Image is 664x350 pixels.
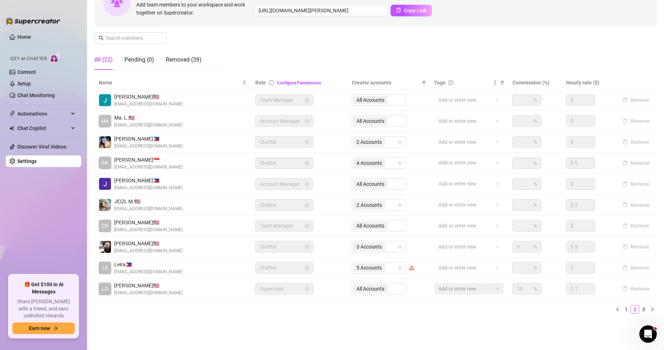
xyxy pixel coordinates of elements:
[640,305,648,313] a: 3
[396,8,401,13] span: copy
[9,126,14,131] img: Chat Copilot
[269,80,274,85] span: info-circle
[356,159,382,167] span: 4 Accounts
[102,222,108,230] span: CH
[409,265,414,270] span: warning
[102,159,108,167] span: PA
[277,80,321,86] a: Configure Permissions
[356,201,382,209] span: 2 Accounts
[17,144,66,150] a: Discover Viral Videos
[305,98,309,102] span: lock
[114,289,182,296] span: [EMAIL_ADDRESS][DOMAIN_NAME]
[17,92,55,98] a: Chat Monitoring
[260,116,309,126] span: Account Manager
[17,122,69,134] span: Chat Copilot
[352,79,419,87] span: Creator accounts
[260,220,309,231] span: Team Manager
[99,94,111,106] img: Jodi
[10,55,47,62] span: Izzy AI Chatter
[260,283,309,294] span: Supervisor
[260,200,309,211] span: Chatter
[17,158,37,164] a: Settings
[613,305,622,314] li: Previous Page
[620,263,652,272] button: Remove
[639,305,648,314] li: 3
[114,226,182,233] span: [EMAIL_ADDRESS][DOMAIN_NAME]
[99,178,111,190] img: John Lhester
[114,261,182,268] span: Leira 🇵🇭
[166,55,202,64] div: Removed (39)
[631,305,639,314] li: 2
[99,241,111,253] img: john kenneth santillan
[391,5,432,16] button: Copy Link
[639,325,657,343] iframe: Intercom live chat
[136,1,251,17] span: Add team members to your workspace and work together on Supercreator.
[620,180,652,188] button: Remove
[500,80,504,85] span: filter
[305,119,309,123] span: lock
[114,143,182,150] span: [EMAIL_ADDRESS][DOMAIN_NAME]
[260,262,309,273] span: Chatter
[17,81,31,87] a: Setup
[53,326,58,331] span: arrow-right
[94,76,251,90] th: Name
[114,247,182,254] span: [EMAIL_ADDRESS][DOMAIN_NAME]
[260,95,309,105] span: Team Manager
[620,138,652,146] button: Remove
[356,264,382,272] span: 5 Accounts
[434,79,445,87] span: Tags
[305,266,309,270] span: lock
[114,114,182,122] span: Ma. L. 🇺🇸
[114,282,182,289] span: [PERSON_NAME] 🇺🇸
[114,239,182,247] span: [PERSON_NAME] 🇺🇸
[29,325,50,331] span: Earn now
[305,140,309,144] span: lock
[12,322,75,334] button: Earn nowarrow-right
[648,305,657,314] li: Next Page
[114,218,182,226] span: [PERSON_NAME] 🇺🇸
[17,34,31,40] a: Home
[6,17,60,25] img: logo-BBDzfeDw.svg
[398,203,402,207] span: team
[398,266,402,270] span: team
[114,184,182,191] span: [EMAIL_ADDRESS][DOMAIN_NAME]
[17,69,36,75] a: Content
[99,79,241,87] span: Name
[305,161,309,165] span: lock
[448,80,453,85] span: question-circle
[420,77,428,88] span: filter
[305,182,309,186] span: lock
[105,34,157,42] input: Search members
[648,305,657,314] button: right
[305,203,309,207] span: lock
[615,307,620,312] span: left
[12,298,75,320] span: Share [PERSON_NAME] with a friend, and earn unlimited rewards
[12,281,75,295] span: 🎁 Get $100 in AI Messages
[622,305,631,314] li: 1
[620,284,652,293] button: Remove
[114,93,182,101] span: [PERSON_NAME] 🇺🇸
[562,76,615,90] th: Hourly rate ($)
[102,264,108,272] span: LE
[260,241,309,252] span: Chatter
[124,55,154,64] div: Pending (0)
[114,156,182,164] span: [PERSON_NAME] 🇸🇬
[114,101,182,108] span: [EMAIL_ADDRESS][DOMAIN_NAME]
[620,201,652,209] button: Remove
[631,305,639,313] a: 2
[353,159,385,167] span: 4 Accounts
[114,176,182,184] span: [PERSON_NAME] 🇵🇭
[17,108,69,120] span: Automations
[101,117,109,125] span: MA
[404,8,426,13] span: Copy Link
[499,77,506,88] span: filter
[398,245,402,249] span: team
[114,205,182,212] span: [EMAIL_ADDRESS][DOMAIN_NAME]
[114,268,182,275] span: [EMAIL_ADDRESS][DOMAIN_NAME]
[305,224,309,228] span: lock
[613,305,622,314] button: left
[99,136,111,148] img: Sheina Gorriceta
[356,138,382,146] span: 2 Accounts
[9,111,15,117] span: thunderbolt
[99,36,104,41] span: search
